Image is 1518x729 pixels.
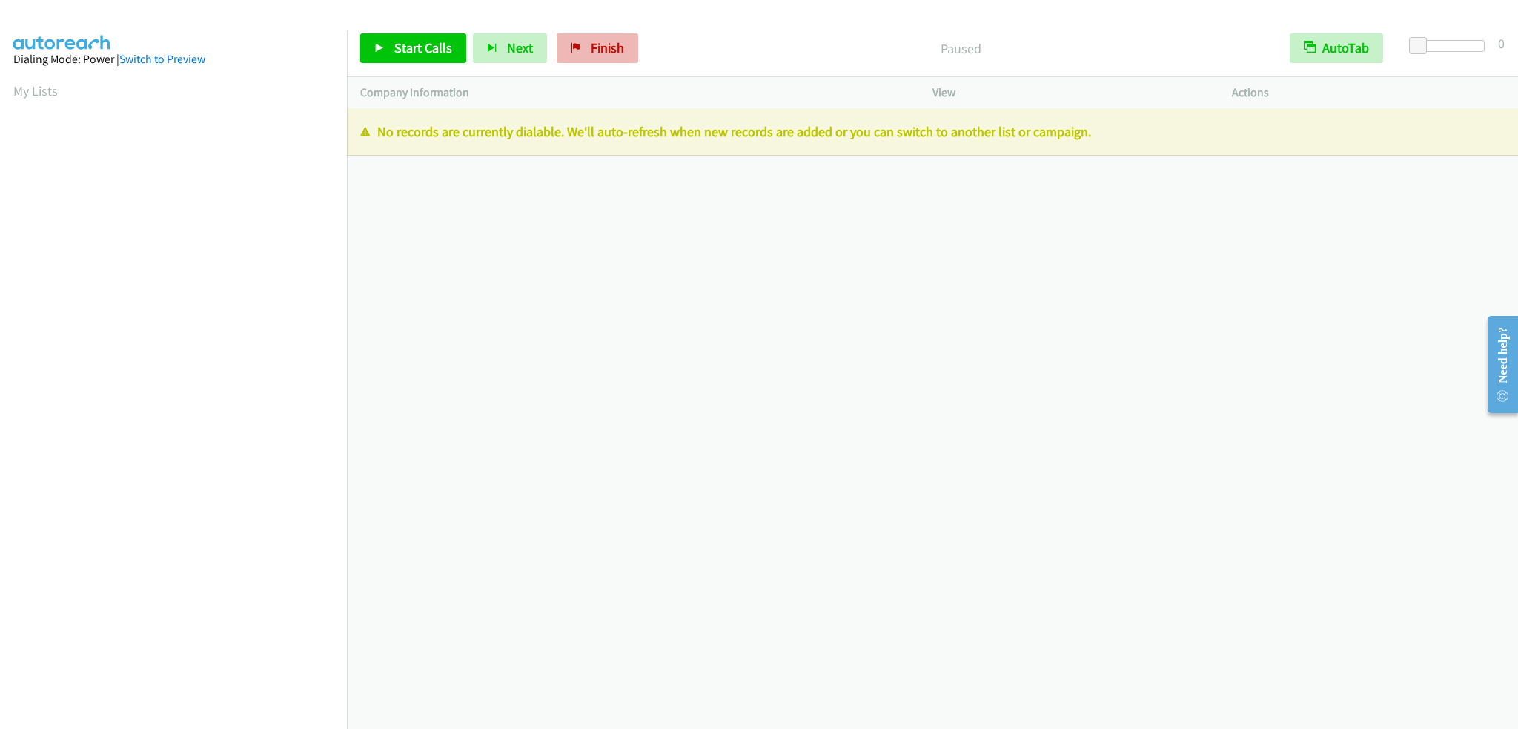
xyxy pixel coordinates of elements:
[1498,33,1505,53] div: 0
[658,39,1263,59] p: Paused
[591,39,624,56] span: Finish
[1232,84,1505,102] p: Actions
[473,33,547,63] button: Next
[360,122,1505,142] p: No records are currently dialable. We'll auto-refresh when new records are added or you can switc...
[1290,33,1383,63] button: AutoTab
[119,52,205,66] a: Switch to Preview
[932,84,1205,102] p: View
[13,82,58,99] a: My Lists
[507,39,533,56] span: Next
[1416,40,1485,52] div: Delay between calls (in seconds)
[557,33,638,63] a: Finish
[13,50,334,68] div: Dialing Mode: Power |
[1476,306,1518,423] iframe: Resource Center
[360,33,466,63] a: Start Calls
[394,39,452,56] span: Start Calls
[360,84,906,102] p: Company Information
